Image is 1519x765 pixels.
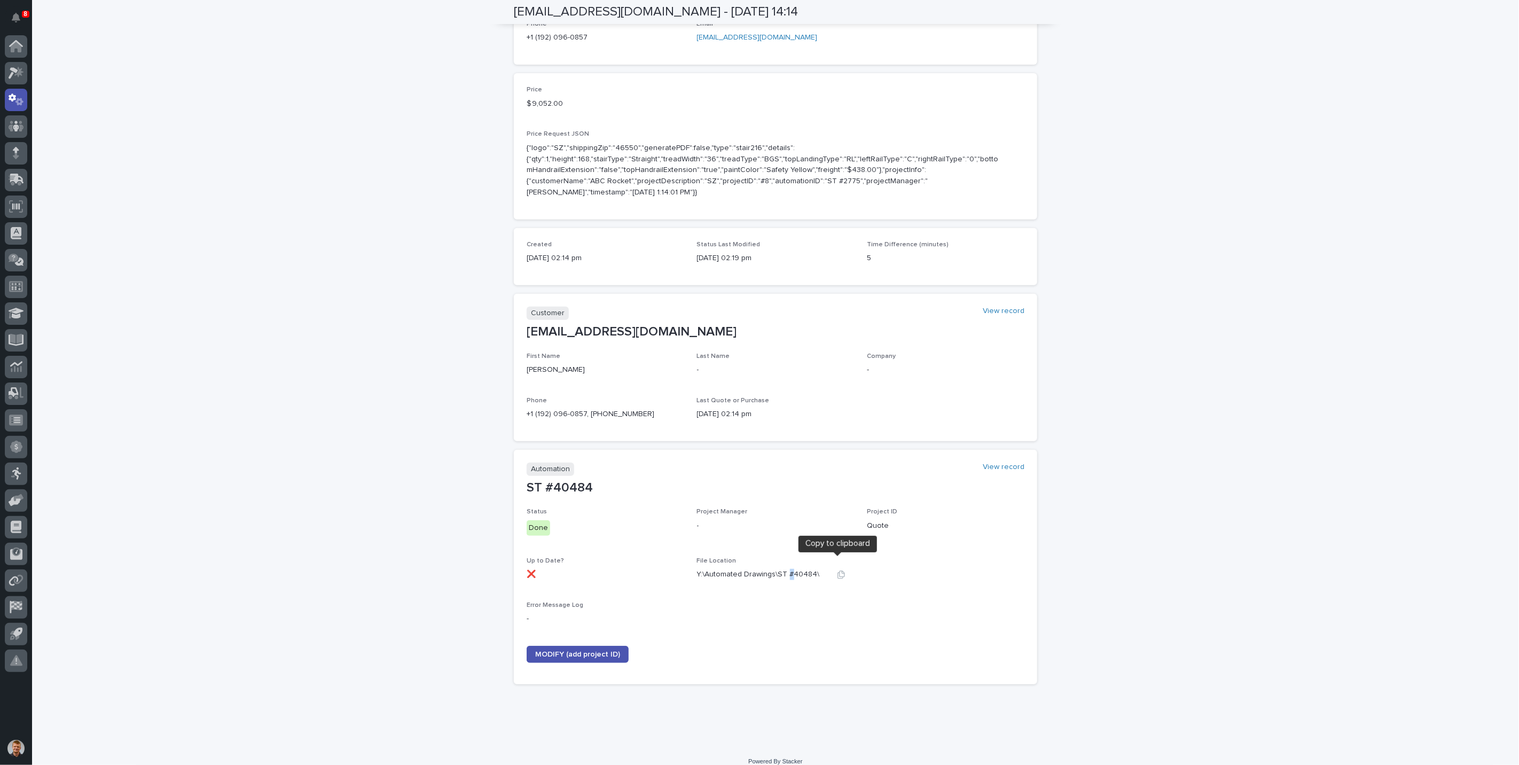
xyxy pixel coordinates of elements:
span: MODIFY (add project ID) [535,651,620,658]
span: Created [527,241,552,248]
span: File Location [697,558,737,564]
p: [EMAIL_ADDRESS][DOMAIN_NAME] [527,324,1024,340]
p: 5 [867,253,1024,264]
p: 8 [24,10,27,18]
span: Status Last Modified [697,241,761,248]
p: - [697,520,855,532]
span: Phone [527,21,547,27]
p: +1 (192) 096-0857, [PHONE_NUMBER] [527,409,684,420]
p: - [527,613,1024,625]
p: ST #40484 [527,480,1024,496]
span: Price [527,87,542,93]
p: - [697,364,855,376]
span: Last Name [697,353,730,360]
: Y:\Automated Drawings\ST #40484\ [697,569,820,580]
p: - [867,364,1024,376]
span: Project ID [867,509,897,515]
span: Project Manager [697,509,748,515]
p: {"logo":"SZ","shippingZip":"46550","generatePDF":false,"type":"stair216","details":{"qty":1,"heig... [527,143,999,198]
div: Notifications8 [13,13,27,30]
button: users-avatar [5,737,27,760]
h2: [EMAIL_ADDRESS][DOMAIN_NAME] - [DATE] 14:14 [514,4,798,20]
a: View record [983,463,1024,472]
a: +1 (192) 096-0857 [527,34,588,41]
span: Up to Date? [527,558,564,564]
p: Customer [527,307,569,320]
span: Email [697,21,714,27]
a: [EMAIL_ADDRESS][DOMAIN_NAME] [697,34,818,41]
span: Error Message Log [527,602,583,608]
span: Last Quote or Purchase [697,397,770,404]
p: ❌ [527,569,684,580]
p: [DATE] 02:14 pm [527,253,684,264]
p: Automation [527,463,574,476]
span: Price Request JSON [527,131,589,137]
a: Powered By Stacker [748,758,802,764]
p: Quote [867,520,1024,532]
span: Status [527,509,547,515]
span: First Name [527,353,560,360]
p: [DATE] 02:19 pm [697,253,855,264]
span: Time Difference (minutes) [867,241,949,248]
a: View record [983,307,1024,316]
div: Done [527,520,550,536]
a: MODIFY (add project ID) [527,646,629,663]
p: [PERSON_NAME] [527,364,684,376]
span: Company [867,353,896,360]
button: Notifications [5,6,27,29]
p: [DATE] 02:14 pm [697,409,855,420]
span: Phone [527,397,547,404]
p: $ 9,052.00 [527,98,684,110]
